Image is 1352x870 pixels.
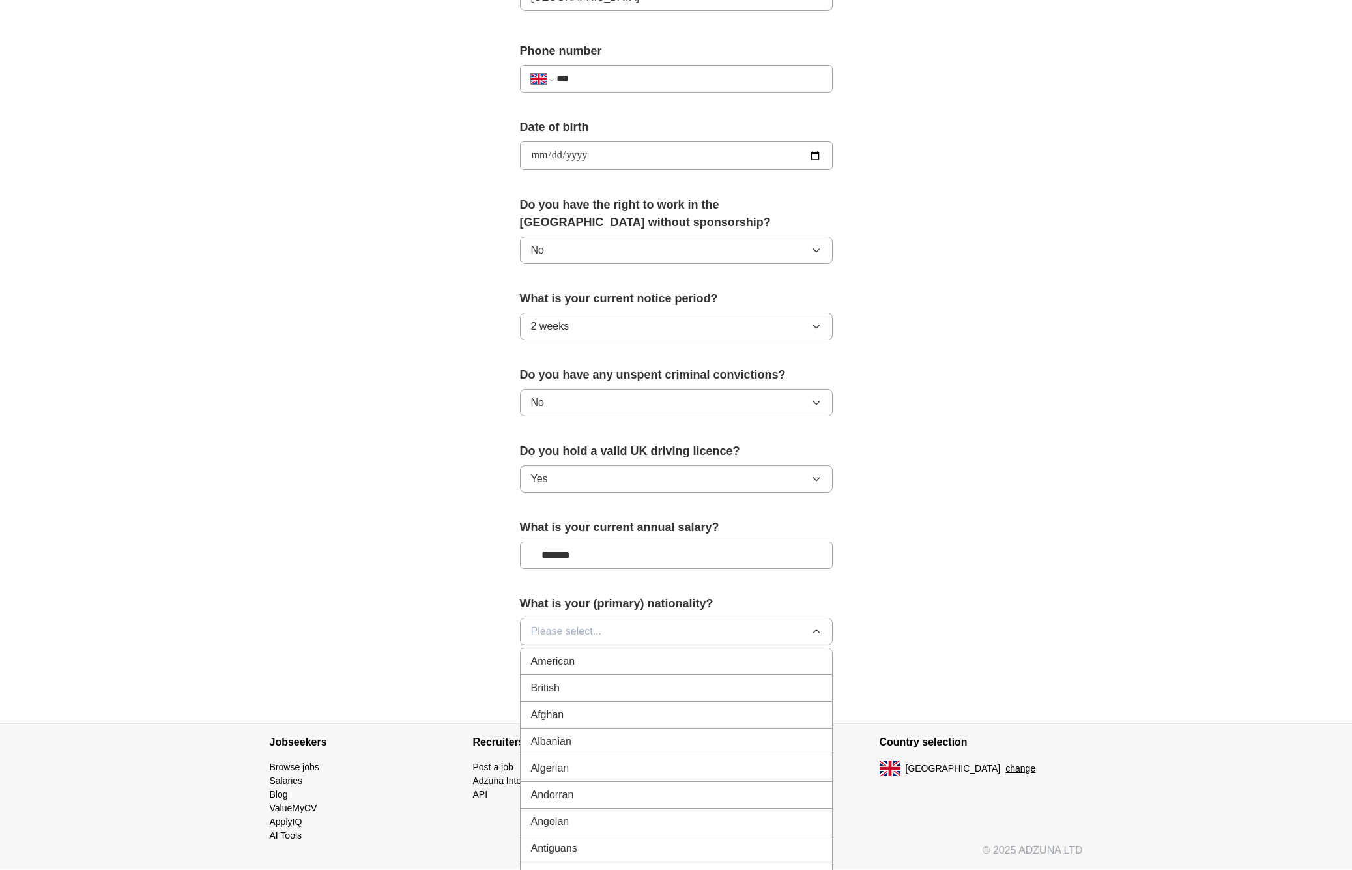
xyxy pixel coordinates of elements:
span: British [531,680,560,696]
a: ApplyIQ [270,817,302,827]
a: Salaries [270,776,303,786]
span: No [531,395,544,411]
label: Do you have the right to work in the [GEOGRAPHIC_DATA] without sponsorship? [520,196,833,231]
span: No [531,242,544,258]
label: What is your current annual salary? [520,519,833,536]
img: UK flag [880,761,900,776]
a: AI Tools [270,830,302,841]
a: Browse jobs [270,762,319,772]
span: Yes [531,471,548,487]
a: API [473,789,488,800]
label: Do you hold a valid UK driving licence? [520,442,833,460]
span: 2 weeks [531,319,569,334]
span: Please select... [531,624,602,639]
button: 2 weeks [520,313,833,340]
button: Please select... [520,618,833,645]
span: Albanian [531,734,571,749]
button: No [520,389,833,416]
label: What is your current notice period? [520,290,833,308]
label: Do you have any unspent criminal convictions? [520,366,833,384]
span: Afghan [531,707,564,723]
button: No [520,237,833,264]
label: Phone number [520,42,833,60]
span: [GEOGRAPHIC_DATA] [906,762,1001,776]
span: Angolan [531,814,569,830]
button: change [1005,762,1035,776]
label: What is your (primary) nationality? [520,595,833,613]
span: American [531,654,575,669]
a: Adzuna Intelligence [473,776,553,786]
span: Andorran [531,787,574,803]
span: Algerian [531,761,569,776]
a: Post a job [473,762,513,772]
div: © 2025 ADZUNA LTD [259,843,1093,869]
a: Blog [270,789,288,800]
a: ValueMyCV [270,803,317,813]
h4: Country selection [880,724,1083,761]
button: Yes [520,465,833,493]
span: Antiguans [531,841,577,856]
label: Date of birth [520,119,833,136]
